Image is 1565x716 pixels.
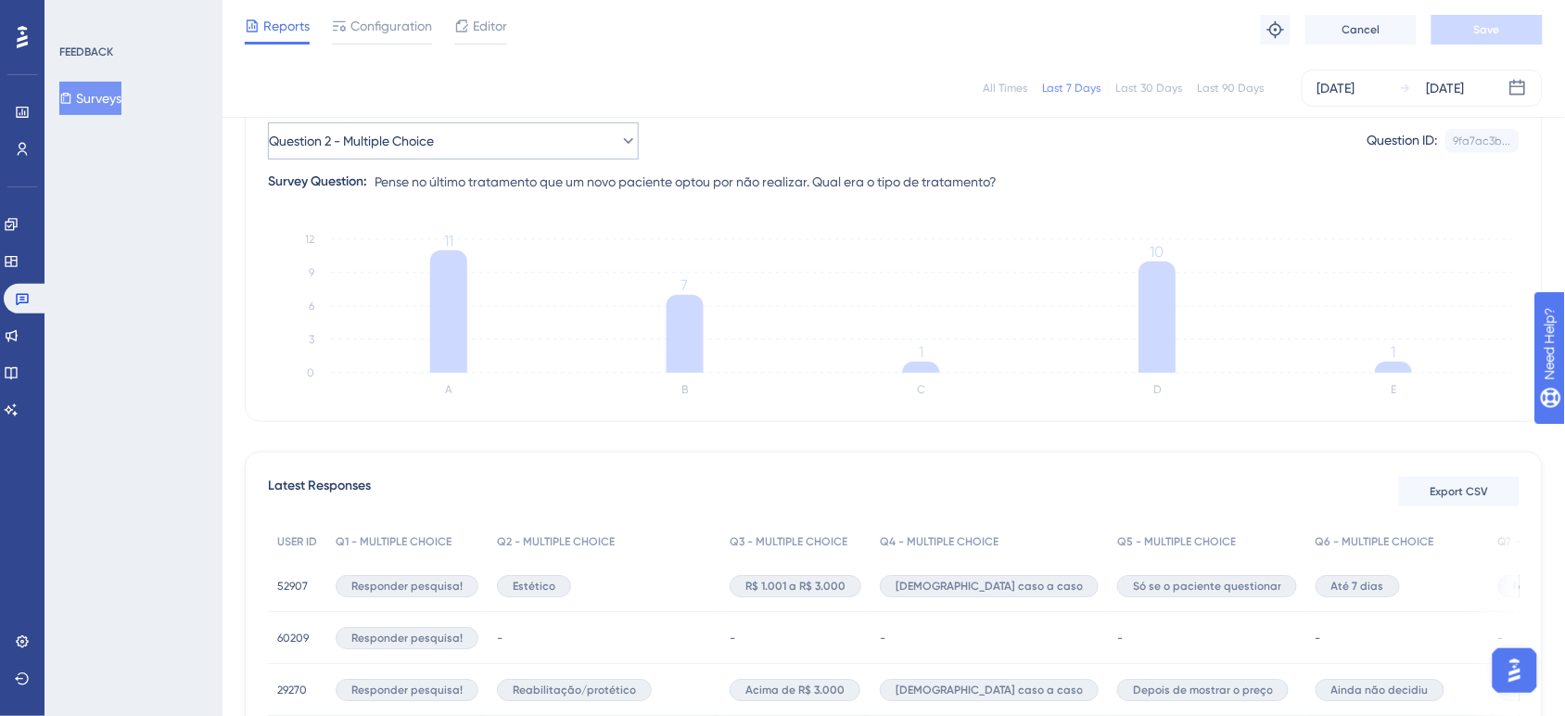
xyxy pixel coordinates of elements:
div: Last 90 Days [1198,81,1265,96]
span: Editor [473,15,507,37]
span: Reabilitação/protético [513,683,636,697]
span: Cancel [1342,22,1381,37]
span: Save [1474,22,1500,37]
span: Q5 - MULTIPLE CHOICE [1117,534,1236,549]
span: Need Help? [44,5,116,27]
span: 60209 [277,631,309,646]
div: [DATE] [1317,77,1355,99]
span: Até 7 dias [1331,579,1384,594]
span: Configuration [350,15,432,37]
span: Export CSV [1431,484,1489,499]
span: - [880,631,885,646]
span: - [1316,631,1321,646]
div: 9fa7ac3b... [1454,134,1511,148]
button: Question 2 - Multiple Choice [268,122,639,160]
span: Acima de R$ 3.000 [745,683,845,697]
tspan: 3 [309,333,314,346]
div: [DATE] [1427,77,1465,99]
tspan: 6 [309,300,314,313]
span: Latest Responses [268,475,371,508]
span: Q4 - MULTIPLE CHOICE [880,534,999,549]
button: Export CSV [1399,477,1520,506]
span: [DEMOGRAPHIC_DATA] caso a caso [896,683,1083,697]
span: Q3 - MULTIPLE CHOICE [730,534,847,549]
div: All Times [983,81,1027,96]
span: Q2 - MULTIPLE CHOICE [497,534,615,549]
tspan: 10 [1151,243,1164,261]
button: Cancel [1305,15,1417,45]
span: - [497,631,503,646]
tspan: 7 [681,276,689,294]
span: Estético [513,579,555,594]
span: Depois de mostrar o preço [1133,683,1273,697]
text: D [1153,383,1162,396]
span: [DEMOGRAPHIC_DATA] caso a caso [896,579,1083,594]
tspan: 12 [305,233,314,246]
text: E [1392,383,1397,396]
span: Q1 - MULTIPLE CHOICE [336,534,452,549]
tspan: 0 [307,366,314,379]
div: Last 30 Days [1116,81,1183,96]
span: Responder pesquisa! [351,683,463,697]
button: Save [1431,15,1543,45]
span: R$ 1.001 a R$ 3.000 [745,579,846,594]
button: Surveys [59,82,121,115]
span: Question 2 - Multiple Choice [269,130,434,152]
span: Só se o paciente questionar [1133,579,1281,594]
span: 52907 [277,579,308,594]
text: B [682,383,689,396]
span: Responder pesquisa! [351,631,463,646]
span: Q6 - MULTIPLE CHOICE [1316,534,1434,549]
div: Question ID: [1368,129,1438,153]
tspan: 1 [919,343,923,361]
span: - [730,631,735,646]
tspan: 9 [309,266,314,279]
div: Last 7 Days [1042,81,1101,96]
text: C [918,383,926,396]
text: A [445,383,452,396]
iframe: UserGuiding AI Assistant Launcher [1487,643,1543,698]
span: Responder pesquisa! [351,579,463,594]
span: Pense no último tratamento que um novo paciente optou por não realizar. Qual era o tipo de tratam... [375,171,997,193]
span: - [1117,631,1123,646]
span: - [1498,631,1504,646]
tspan: 11 [444,232,453,249]
tspan: 1 [1392,343,1396,361]
span: Ainda não decidiu [1331,683,1429,697]
span: USER ID [277,534,317,549]
div: Survey Question: [268,171,367,193]
div: FEEDBACK [59,45,113,59]
span: 29270 [277,683,307,697]
span: Reports [263,15,310,37]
